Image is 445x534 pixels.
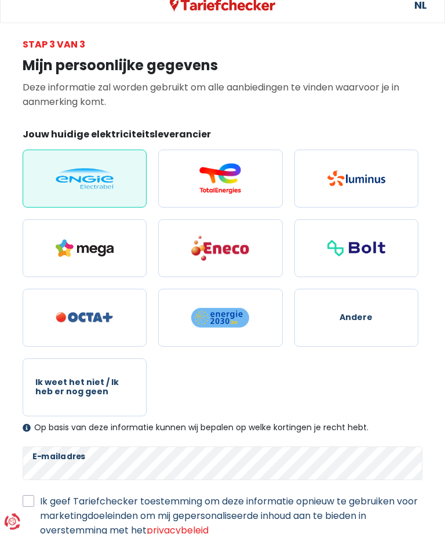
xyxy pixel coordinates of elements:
[56,240,114,257] img: Mega
[327,241,385,257] img: Bolt
[56,169,114,190] img: Engie / Electrabel
[56,313,114,324] img: Octa+
[23,58,422,75] h1: Mijn persoonlijke gegevens
[35,379,133,397] span: Ik weet het niet / Ik heb er nog geen
[23,38,422,52] div: Stap 3 van 3
[23,423,422,433] div: Op basis van deze informatie kunnen wij bepalen op welke kortingen je recht hebt.
[191,235,249,263] img: Eneco
[23,128,422,146] legend: Jouw huidige elektriciteitsleverancier
[327,171,385,187] img: Luminus
[191,164,249,195] img: Total Energies / Lampiris
[191,308,249,329] img: Energie2030
[23,81,422,110] p: Deze informatie zal worden gebruikt om alle aanbiedingen te vinden waarvoor je in aanmerking komt.
[340,314,373,322] span: Andere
